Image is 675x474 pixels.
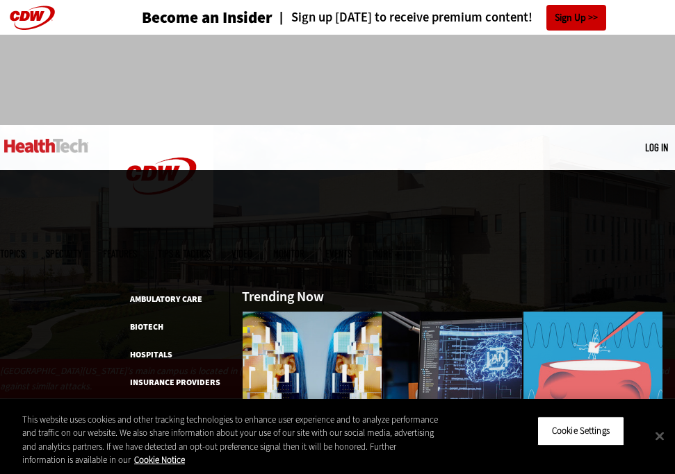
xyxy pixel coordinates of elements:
button: Close [644,421,675,451]
h3: Trending Now [242,290,324,304]
img: abstract image of woman with pixelated face [242,311,382,430]
a: Ambulatory Care [130,294,202,305]
a: Insurance Providers [130,377,220,388]
a: Log in [645,141,668,153]
img: illustration of computer chip being put inside head with waves [523,311,663,430]
img: Desktop monitor with brain AI concept [382,311,523,430]
div: User menu [645,140,668,155]
a: Hospitals [130,349,172,360]
button: Cookie Settings [537,416,624,446]
a: More information about your privacy [134,454,185,466]
iframe: advertisement [85,49,591,111]
img: Home [109,125,213,228]
a: Sign Up [546,5,606,31]
div: This website uses cookies and other tracking technologies to enhance user experience and to analy... [22,413,441,467]
a: Sign up [DATE] to receive premium content! [273,11,532,24]
img: Home [4,139,88,153]
a: Biotech [130,321,163,332]
a: Become an Insider [142,10,273,26]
